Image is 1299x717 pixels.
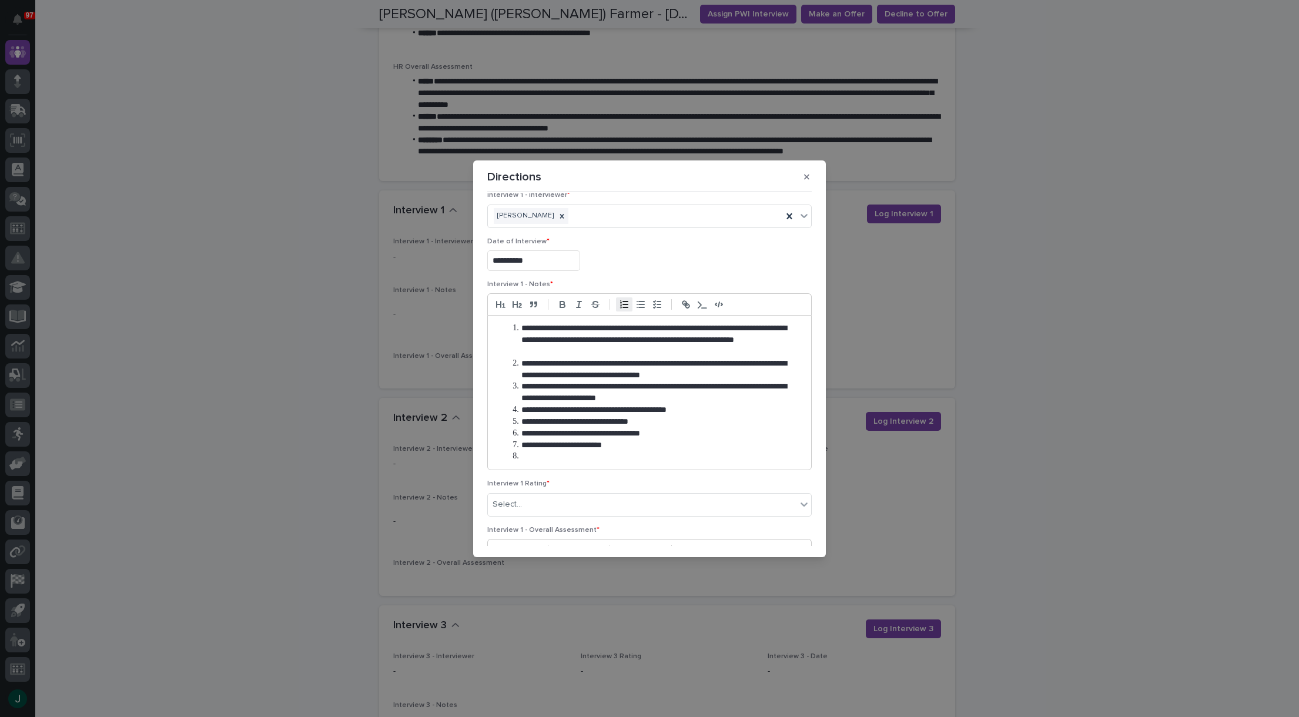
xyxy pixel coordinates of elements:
[493,498,522,511] div: Select...
[487,527,600,534] span: Interview 1 - Overall Assessment
[487,192,570,199] span: Interview 1 - Interviewer
[487,170,541,184] p: Directions
[494,208,555,224] div: [PERSON_NAME]
[487,480,550,487] span: Interview 1 Rating
[487,238,550,245] span: Date of Interview
[487,281,553,288] span: Interview 1 - Notes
